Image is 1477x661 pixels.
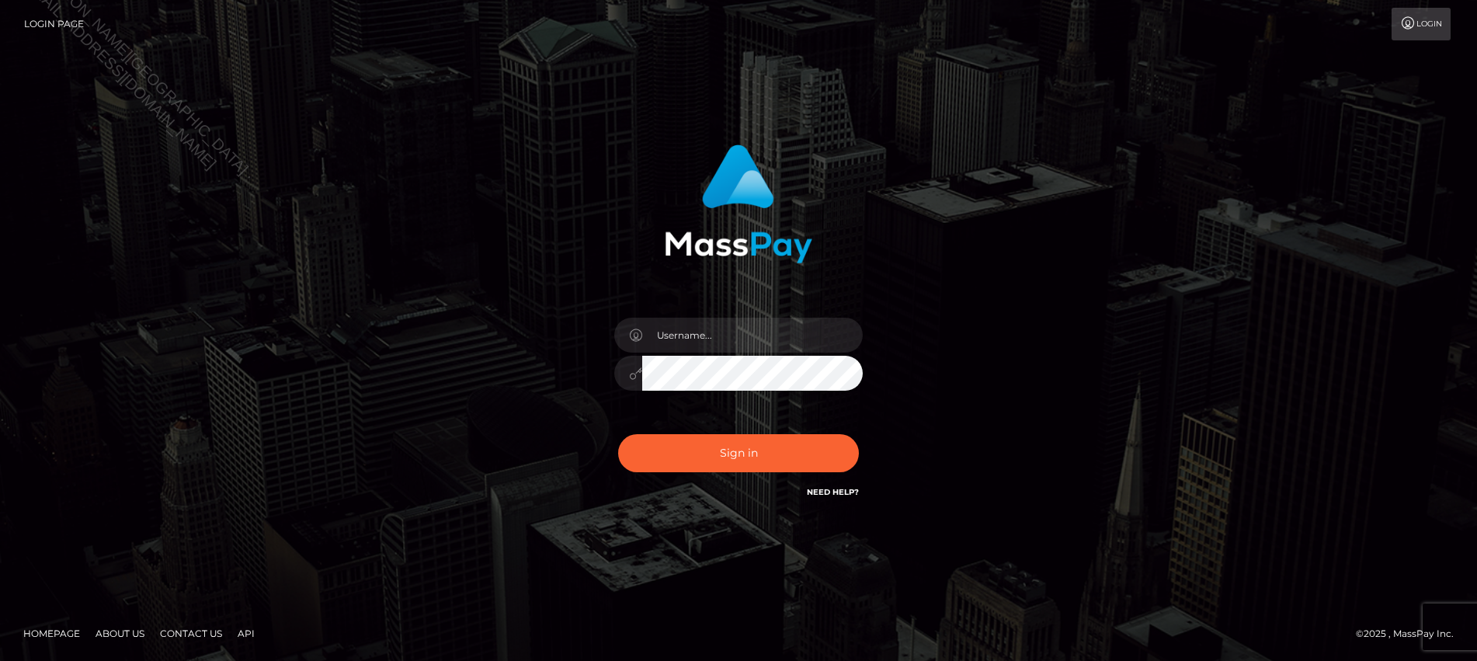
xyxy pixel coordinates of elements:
input: Username... [642,318,863,353]
a: Login Page [24,8,84,40]
div: © 2025 , MassPay Inc. [1356,625,1465,642]
a: About Us [89,621,151,645]
img: MassPay Login [665,144,812,263]
a: API [231,621,261,645]
a: Need Help? [807,487,859,497]
button: Sign in [618,434,859,472]
a: Homepage [17,621,86,645]
a: Contact Us [154,621,228,645]
a: Login [1392,8,1451,40]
